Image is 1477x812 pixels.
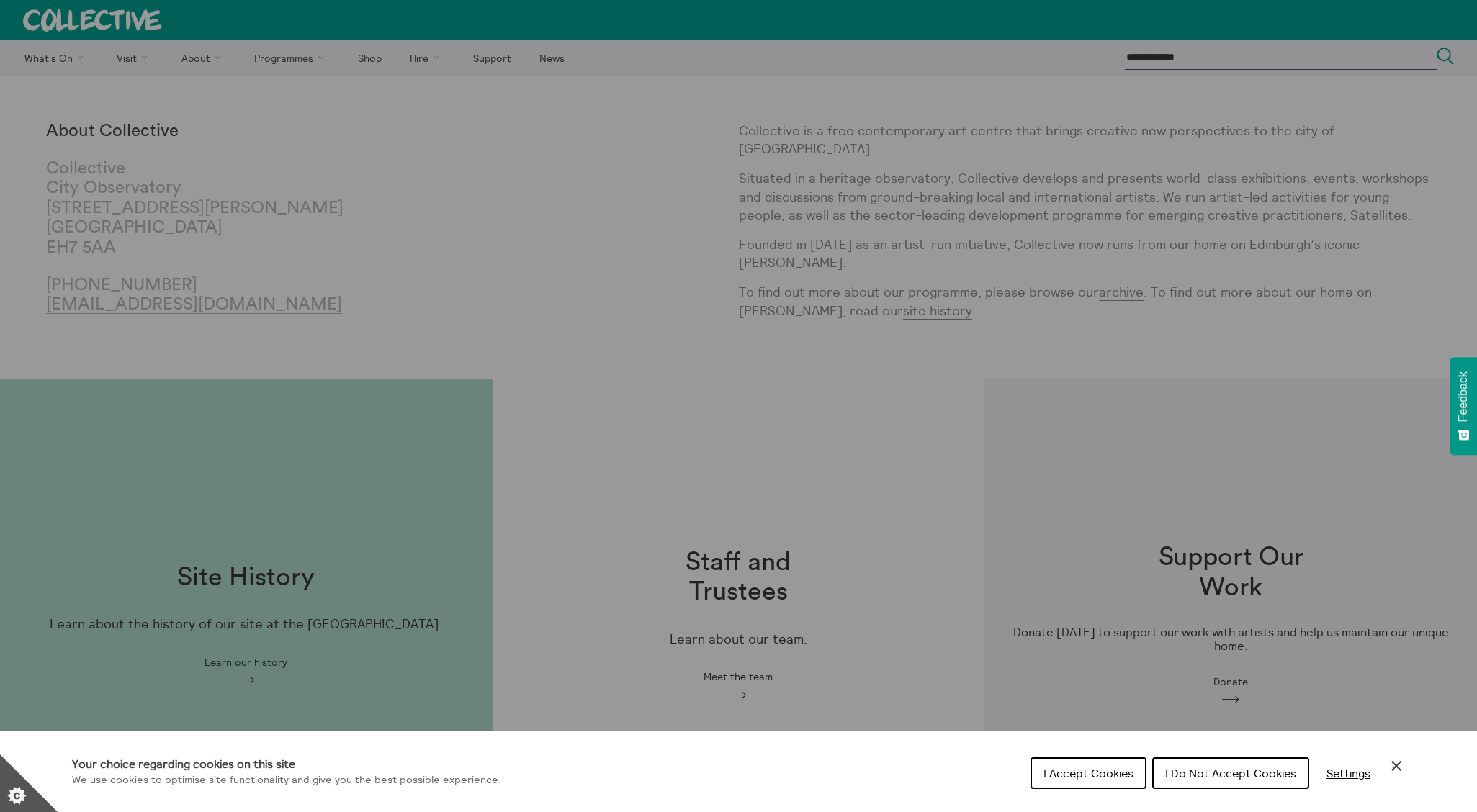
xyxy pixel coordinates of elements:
span: Settings [1326,766,1370,780]
button: Settings [1315,759,1382,788]
button: Feedback - Show survey [1450,357,1477,455]
button: I Do Not Accept Cookies [1152,757,1309,789]
span: Feedback [1457,371,1470,422]
span: I Do Not Accept Cookies [1165,766,1296,780]
button: Close Cookie Control [1388,757,1405,775]
span: I Accept Cookies [1043,766,1133,780]
button: I Accept Cookies [1031,757,1146,789]
h1: Your choice regarding cookies on this site [72,755,501,772]
p: We use cookies to optimise site functionality and give you the best possible experience. [72,772,501,788]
